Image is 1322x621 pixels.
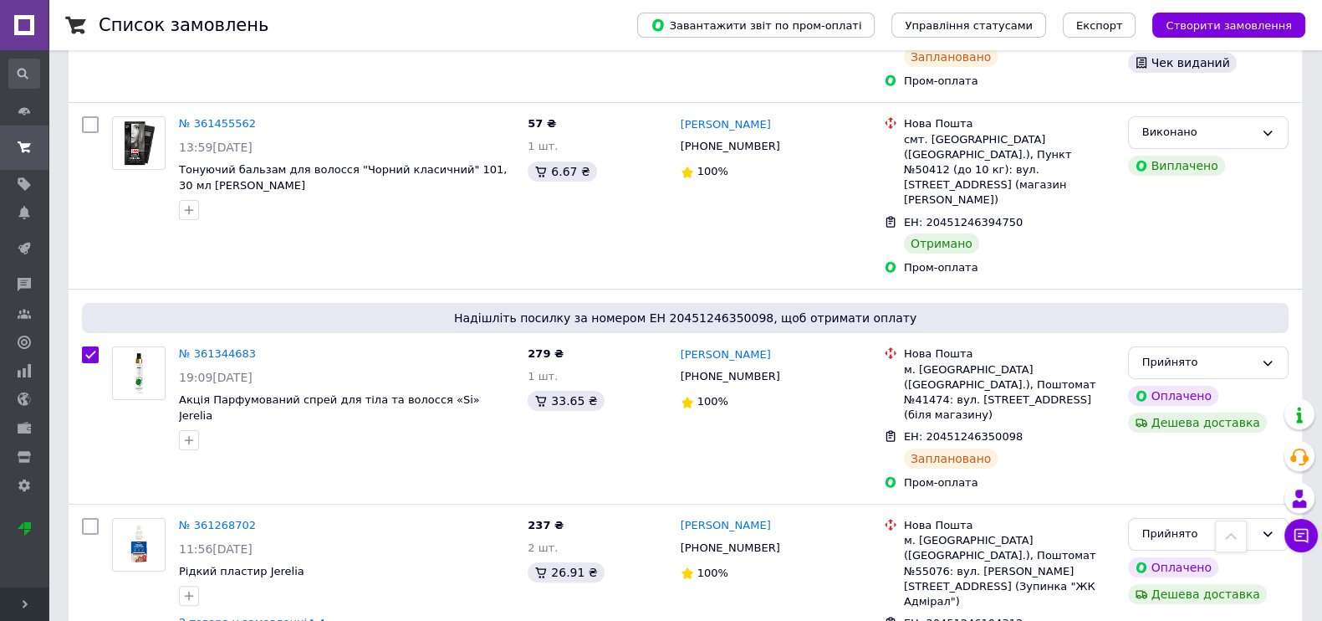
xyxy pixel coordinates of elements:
[112,116,166,170] a: Фото товару
[904,132,1115,208] div: смт. [GEOGRAPHIC_DATA] ([GEOGRAPHIC_DATA].), Пункт №50412 (до 10 кг): вул. [STREET_ADDRESS] (мага...
[651,18,861,33] span: Завантажити звіт по пром-оплаті
[681,117,771,133] a: [PERSON_NAME]
[179,542,253,556] span: 11:56[DATE]
[905,19,1033,32] span: Управління статусами
[697,395,728,408] span: 100%
[528,117,556,130] span: 57 ₴
[528,370,558,382] span: 1 шт.
[904,116,1115,131] div: Нова Пошта
[1136,18,1305,31] a: Створити замовлення
[681,518,771,534] a: [PERSON_NAME]
[904,346,1115,362] div: Нова Пошта
[528,541,558,554] span: 2 шт.
[528,140,558,152] span: 1 шт.
[904,216,1023,228] span: ЕН: 20451246394750
[179,565,304,577] a: Рідкий пластир Jerelia
[637,13,875,38] button: Завантажити звіт по пром-оплаті
[179,163,507,192] a: Тонуючий бальзам для волосся "Чорний класичний" 101, 30 мл [PERSON_NAME]
[1063,13,1136,38] button: Експорт
[528,519,564,531] span: 237 ₴
[179,371,253,384] span: 19:09[DATE]
[113,519,165,571] img: Фото товару
[1128,413,1267,433] div: Дешева доставка
[1128,557,1218,577] div: Оплачено
[1128,584,1267,604] div: Дешева доставка
[113,347,165,399] img: Фото товару
[99,15,268,35] h1: Список замовлень
[681,347,771,363] a: [PERSON_NAME]
[677,366,784,387] div: [PHONE_NUMBER]
[904,475,1115,490] div: Пром-оплата
[1152,13,1305,38] button: Створити замовлення
[179,347,256,360] a: № 361344683
[179,141,253,154] span: 13:59[DATE]
[179,117,256,130] a: № 361455562
[112,346,166,400] a: Фото товару
[1142,526,1254,543] div: Прийнято
[904,518,1115,533] div: Нова Пошта
[179,519,256,531] a: № 361268702
[528,562,604,583] div: 26.91 ₴
[89,310,1282,326] span: Надішліть посилку за номером ЕН 20451246350098, щоб отримати оплату
[1076,19,1123,32] span: Експорт
[1128,53,1237,73] div: Чек виданий
[904,74,1115,89] div: Пром-оплата
[904,430,1023,443] span: ЕН: 20451246350098
[1284,519,1318,552] button: Чат з покупцем
[904,449,998,469] div: Заплановано
[528,162,596,182] div: 6.67 ₴
[677,136,784,157] div: [PHONE_NUMBER]
[697,165,728,177] span: 100%
[1142,124,1254,141] div: Виконано
[1128,386,1218,406] div: Оплачено
[113,117,165,169] img: Фото товару
[1142,354,1254,372] div: Прийнято
[1128,156,1225,176] div: Виплачено
[112,518,166,572] a: Фото товару
[179,393,480,422] a: Акція Парфумований спрей для тіла та волосся «Si» Jerelia
[528,347,564,360] span: 279 ₴
[697,567,728,579] span: 100%
[904,234,979,254] div: Отримано
[1166,19,1292,32] span: Створити замовлення
[891,13,1046,38] button: Управління статусами
[904,533,1115,609] div: м. [GEOGRAPHIC_DATA] ([GEOGRAPHIC_DATA].), Поштомат №55076: вул. [PERSON_NAME][STREET_ADDRESS] (З...
[528,391,604,411] div: 33.65 ₴
[904,47,998,67] div: Заплановано
[904,362,1115,423] div: м. [GEOGRAPHIC_DATA] ([GEOGRAPHIC_DATA].), Поштомат №41474: вул. [STREET_ADDRESS] (біля магазину)
[677,537,784,559] div: [PHONE_NUMBER]
[904,260,1115,275] div: Пром-оплата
